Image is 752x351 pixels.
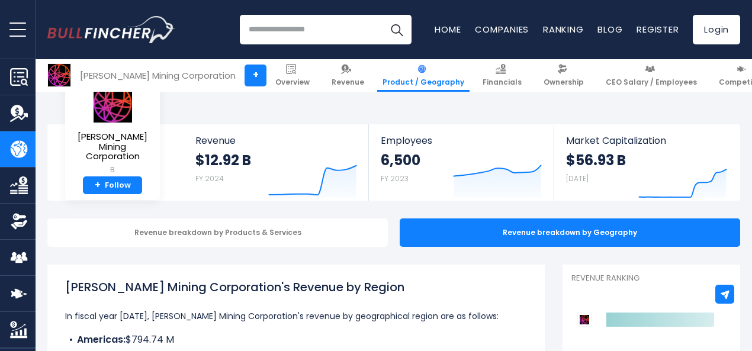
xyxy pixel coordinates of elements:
span: Product / Geography [383,78,464,87]
p: In fiscal year [DATE], [PERSON_NAME] Mining Corporation's revenue by geographical region are as f... [65,309,527,323]
img: Bullfincher logo [47,16,175,43]
a: Revenue [326,59,369,92]
small: B [75,165,150,175]
a: Ownership [538,59,589,92]
div: Revenue breakdown by Geography [400,218,740,247]
span: [PERSON_NAME] Mining Corporation [75,132,150,162]
span: Revenue [332,78,364,87]
a: Home [435,23,461,36]
span: Overview [275,78,310,87]
span: Market Capitalization [566,135,727,146]
img: Ownership [10,212,28,230]
small: FY 2023 [381,173,409,183]
a: Blog [597,23,622,36]
p: Revenue Ranking [571,273,731,284]
a: Overview [270,59,315,92]
a: Financials [477,59,527,92]
a: CEO Salary / Employees [600,59,702,92]
img: Barrick Mining Corporation competitors logo [577,313,592,327]
button: Search [382,15,412,44]
div: [PERSON_NAME] Mining Corporation [80,69,236,82]
span: Revenue [195,135,357,146]
a: Go to homepage [47,16,175,43]
img: B logo [48,64,70,86]
a: + [245,65,266,86]
h1: [PERSON_NAME] Mining Corporation's Revenue by Region [65,278,527,296]
a: Register [637,23,679,36]
a: Companies [475,23,529,36]
a: Market Capitalization $56.93 B [DATE] [554,124,739,201]
span: CEO Salary / Employees [606,78,697,87]
a: Revenue $12.92 B FY 2024 [184,124,369,201]
a: Product / Geography [377,59,470,92]
a: [PERSON_NAME] Mining Corporation B [74,83,151,176]
a: Ranking [543,23,583,36]
strong: + [95,180,101,191]
small: FY 2024 [195,173,224,183]
b: Americas: [77,333,126,346]
strong: $12.92 B [195,151,251,169]
a: +Follow [83,176,142,195]
strong: $56.93 B [566,151,626,169]
span: Ownership [544,78,584,87]
strong: 6,500 [381,151,420,169]
img: B logo [92,83,133,123]
span: Financials [483,78,522,87]
a: Employees 6,500 FY 2023 [369,124,553,201]
li: $794.74 M [65,333,527,347]
div: Revenue breakdown by Products & Services [47,218,388,247]
a: Login [693,15,740,44]
small: [DATE] [566,173,589,183]
span: Employees [381,135,541,146]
